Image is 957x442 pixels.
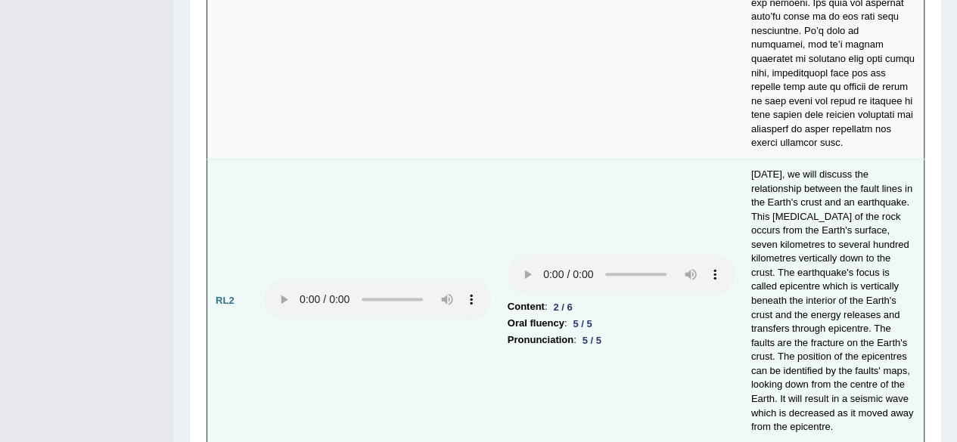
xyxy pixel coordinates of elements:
[567,316,598,332] div: 5 / 5
[508,315,564,332] b: Oral fluency
[508,332,735,348] li: :
[508,298,735,315] li: :
[508,315,735,332] li: :
[508,298,545,315] b: Content
[576,332,607,348] div: 5 / 5
[216,295,235,306] b: RL2
[547,299,578,315] div: 2 / 6
[508,332,573,348] b: Pronunciation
